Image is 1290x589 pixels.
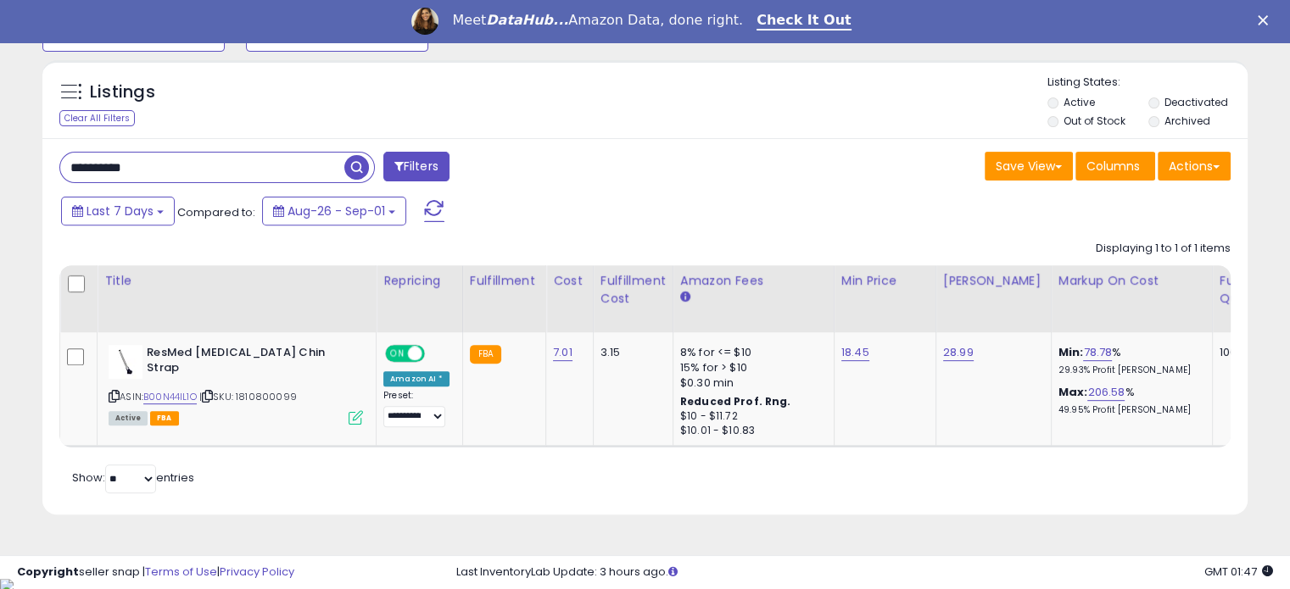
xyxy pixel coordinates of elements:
[109,411,148,425] span: All listings currently available for purchase on Amazon
[470,345,501,364] small: FBA
[220,564,294,580] a: Privacy Policy
[109,345,142,379] img: 31CPeWsKCFL._SL40_.jpg
[985,152,1073,181] button: Save View
[177,204,255,220] span: Compared to:
[109,345,363,424] div: ASIN:
[288,203,385,219] span: Aug-26 - Sep-01
[1058,344,1084,360] b: Min:
[143,390,197,404] a: B00N44IL1O
[422,346,450,360] span: OFF
[72,470,194,486] span: Show: entries
[147,345,353,381] b: ResMed [MEDICAL_DATA] Chin Strap
[1096,241,1231,257] div: Displaying 1 to 1 of 1 items
[680,290,690,305] small: Amazon Fees.
[1258,15,1275,25] div: Close
[411,8,438,35] img: Profile image for Georgie
[1064,95,1095,109] label: Active
[943,272,1044,290] div: [PERSON_NAME]
[90,81,155,104] h5: Listings
[680,409,821,424] div: $10 - $11.72
[59,110,135,126] div: Clear All Filters
[387,346,408,360] span: ON
[17,564,294,581] div: seller snap | |
[1064,114,1125,128] label: Out of Stock
[1058,345,1199,376] div: %
[383,390,450,428] div: Preset:
[1058,384,1088,400] b: Max:
[943,344,974,361] a: 28.99
[383,371,450,386] div: Amazon AI *
[145,564,217,580] a: Terms of Use
[87,203,154,219] span: Last 7 Days
[1087,384,1125,401] a: 206.58
[104,272,369,290] div: Title
[1164,114,1209,128] label: Archived
[1075,152,1155,181] button: Columns
[1158,152,1231,181] button: Actions
[1204,564,1273,580] span: 2025-09-9 01:47 GMT
[1058,272,1205,290] div: Markup on Cost
[383,272,455,290] div: Repricing
[1058,404,1199,416] p: 49.95% Profit [PERSON_NAME]
[553,272,586,290] div: Cost
[1058,364,1199,376] p: 29.93% Profit [PERSON_NAME]
[680,424,821,438] div: $10.01 - $10.83
[486,12,568,28] i: DataHub...
[1220,272,1278,308] div: Fulfillable Quantity
[757,12,852,31] a: Check It Out
[600,272,666,308] div: Fulfillment Cost
[383,152,450,181] button: Filters
[1083,344,1112,361] a: 78.78
[262,197,406,225] button: Aug-26 - Sep-01
[1220,345,1272,360] div: 106
[600,345,660,360] div: 3.15
[1051,265,1212,332] th: The percentage added to the cost of goods (COGS) that forms the calculator for Min & Max prices.
[1058,385,1199,416] div: %
[680,272,827,290] div: Amazon Fees
[680,375,821,391] div: $0.30 min
[1164,95,1227,109] label: Deactivated
[680,345,821,360] div: 8% for <= $10
[841,344,869,361] a: 18.45
[61,197,175,225] button: Last 7 Days
[452,12,743,29] div: Meet Amazon Data, done right.
[841,272,929,290] div: Min Price
[150,411,179,425] span: FBA
[680,360,821,375] div: 15% for > $10
[470,272,539,290] div: Fulfillment
[553,344,572,361] a: 7.01
[1047,75,1248,91] p: Listing States:
[199,390,297,403] span: | SKU: 1810800099
[17,564,79,580] strong: Copyright
[456,564,1273,581] div: Last InventoryLab Update: 3 hours ago.
[1086,158,1140,175] span: Columns
[680,394,791,408] b: Reduced Prof. Rng.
